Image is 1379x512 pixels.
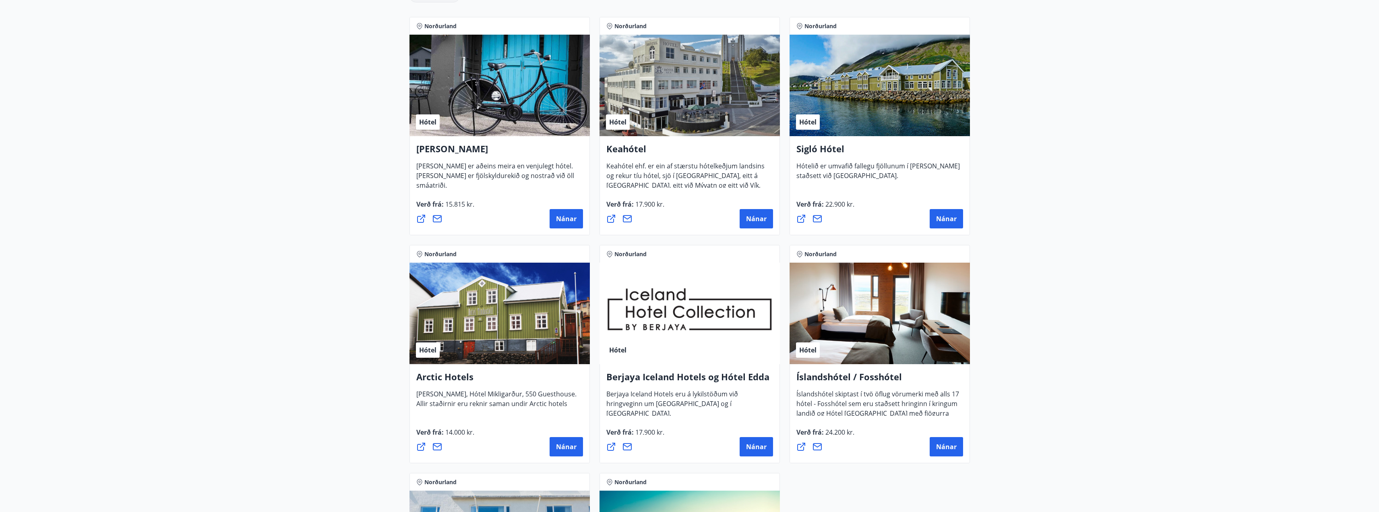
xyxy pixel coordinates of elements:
span: Keahótel ehf. er ein af stærstu hótelkeðjum landsins og rekur tíu hótel, sjö í [GEOGRAPHIC_DATA],... [606,162,765,216]
button: Nánar [740,209,773,228]
span: Verð frá : [416,428,474,443]
span: Verð frá : [606,428,664,443]
span: 22.900 kr. [824,200,854,209]
span: Verð frá : [796,200,854,215]
span: 15.815 kr. [444,200,474,209]
h4: Íslandshótel / Fosshótel [796,371,963,389]
span: Norðurland [804,22,837,30]
span: Hótel [609,346,626,354]
span: Nánar [936,214,957,223]
span: Íslandshótel skiptast í tvö öflug vörumerki með alls 17 hótel - Fosshótel sem eru staðsett hringi... [796,390,959,434]
span: 17.900 kr. [634,200,664,209]
span: Verð frá : [416,200,474,215]
span: Berjaya Iceland Hotels eru á lykilstöðum við hringveginn um [GEOGRAPHIC_DATA] og í [GEOGRAPHIC_DA... [606,390,738,424]
h4: Keahótel [606,143,773,161]
button: Nánar [930,437,963,456]
span: Nánar [936,442,957,451]
h4: [PERSON_NAME] [416,143,583,161]
span: Hótel [799,346,817,354]
span: 24.200 kr. [824,428,854,437]
span: Norðurland [614,478,647,486]
span: Verð frá : [796,428,854,443]
button: Nánar [740,437,773,456]
span: Hótel [419,346,436,354]
span: Norðurland [424,250,457,258]
span: Norðurland [424,22,457,30]
span: Nánar [556,442,577,451]
button: Nánar [550,437,583,456]
span: Norðurland [804,250,837,258]
span: Norðurland [424,478,457,486]
span: Hótel [609,118,626,126]
button: Nánar [550,209,583,228]
h4: Berjaya Iceland Hotels og Hótel Edda [606,371,773,389]
span: Norðurland [614,22,647,30]
span: Norðurland [614,250,647,258]
span: Nánar [746,442,767,451]
button: Nánar [930,209,963,228]
h4: Sigló Hótel [796,143,963,161]
span: Hótelið er umvafið fallegu fjöllunum í [PERSON_NAME] staðsett við [GEOGRAPHIC_DATA]. [796,162,960,187]
span: [PERSON_NAME], Hótel Mikligarður, 550 Guesthouse. Allir staðirnir eru reknir saman undir Arctic h... [416,390,577,415]
span: Hótel [799,118,817,126]
span: Nánar [556,214,577,223]
span: [PERSON_NAME] er aðeins meira en venjulegt hótel. [PERSON_NAME] er fjölskyldurekið og nostrað við... [416,162,574,196]
span: Nánar [746,214,767,223]
span: 14.000 kr. [444,428,474,437]
span: Hótel [419,118,436,126]
h4: Arctic Hotels [416,371,583,389]
span: Verð frá : [606,200,664,215]
span: 17.900 kr. [634,428,664,437]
